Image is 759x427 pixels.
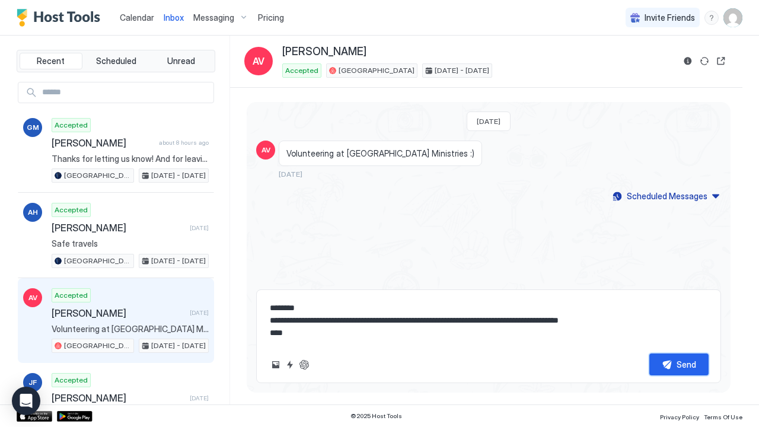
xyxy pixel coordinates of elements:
button: Upload image [269,358,283,372]
div: Send [677,358,696,371]
button: Quick reply [283,358,297,372]
button: Scheduled [85,53,148,69]
div: Open Intercom Messenger [12,387,40,415]
span: Volunteering at [GEOGRAPHIC_DATA] Ministries :) [286,148,474,159]
span: Accepted [55,205,88,215]
span: [DATE] [279,170,302,179]
span: AV [261,145,270,155]
a: Inbox [164,11,184,24]
span: [PERSON_NAME] [52,222,185,234]
a: Terms Of Use [704,410,742,422]
a: App Store [17,411,52,422]
span: Inbox [164,12,184,23]
span: AV [253,54,264,68]
span: Volunteering at [GEOGRAPHIC_DATA] Ministries :) [52,324,209,334]
span: [DATE] - [DATE] [151,340,206,351]
span: Accepted [55,375,88,385]
span: about 8 hours ago [159,139,209,146]
span: Pricing [258,12,284,23]
span: [DATE] - [DATE] [151,256,206,266]
span: [PERSON_NAME] [52,392,185,404]
button: Scheduled Messages [611,188,721,204]
span: Calendar [120,12,154,23]
span: [DATE] [477,117,500,126]
span: © 2025 Host Tools [350,412,402,420]
span: AV [28,292,37,303]
span: GM [27,122,39,133]
button: Sync reservation [697,54,712,68]
span: Safe travels [52,238,209,249]
span: [DATE] - [DATE] [151,170,206,181]
span: [GEOGRAPHIC_DATA] [64,170,131,181]
div: User profile [723,8,742,27]
span: Unread [167,56,195,66]
button: Send [649,353,709,375]
button: Open reservation [714,54,728,68]
span: JF [28,377,37,388]
span: [PERSON_NAME] [52,137,154,149]
span: [GEOGRAPHIC_DATA] [339,65,414,76]
span: [PERSON_NAME] [282,45,366,59]
a: Host Tools Logo [17,9,106,27]
span: Invite Friends [645,12,695,23]
input: Input Field [37,82,213,103]
span: [GEOGRAPHIC_DATA] [64,256,131,266]
span: [DATE] [190,394,209,402]
a: Calendar [120,11,154,24]
span: [PERSON_NAME] [52,307,185,319]
button: Recent [20,53,82,69]
button: ChatGPT Auto Reply [297,358,311,372]
span: AH [28,207,38,218]
button: Unread [149,53,212,69]
span: Privacy Policy [660,413,699,420]
span: Recent [37,56,65,66]
span: [GEOGRAPHIC_DATA] [64,340,131,351]
span: [DATE] [190,309,209,317]
span: Scheduled [96,56,136,66]
a: Google Play Store [57,411,93,422]
span: Messaging [193,12,234,23]
span: Thanks for letting us know! And for leaving the house so clean - we appreciate it [52,154,209,164]
span: [DATE] [190,224,209,232]
div: tab-group [17,50,215,72]
div: menu [704,11,719,25]
span: [DATE] - [DATE] [435,65,489,76]
div: Scheduled Messages [627,190,707,202]
span: Accepted [285,65,318,76]
button: Reservation information [681,54,695,68]
span: Accepted [55,290,88,301]
span: Terms Of Use [704,413,742,420]
a: Privacy Policy [660,410,699,422]
span: Accepted [55,120,88,130]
